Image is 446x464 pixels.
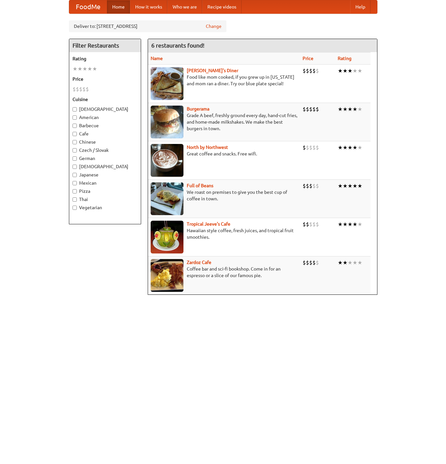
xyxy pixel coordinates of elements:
[73,115,77,120] input: American
[151,67,183,100] img: sallys.jpg
[312,106,316,113] li: $
[303,106,306,113] li: $
[352,221,357,228] li: ★
[187,68,238,73] a: [PERSON_NAME]'s Diner
[343,67,348,74] li: ★
[338,144,343,151] li: ★
[306,182,309,190] li: $
[357,182,362,190] li: ★
[309,144,312,151] li: $
[151,56,163,61] a: Name
[303,221,306,228] li: $
[73,132,77,136] input: Cafe
[151,144,183,177] img: north.jpg
[316,182,319,190] li: $
[73,197,77,202] input: Thai
[309,67,312,74] li: $
[338,221,343,228] li: ★
[73,163,138,170] label: [DEMOGRAPHIC_DATA]
[73,171,138,178] label: Japanese
[69,39,141,52] h4: Filter Restaurants
[357,144,362,151] li: ★
[73,106,138,112] label: [DEMOGRAPHIC_DATA]
[73,96,138,103] h5: Cuisine
[73,140,77,144] input: Chinese
[187,106,209,111] a: Burgerama
[73,147,138,153] label: Czech / Slovak
[69,20,226,32] div: Deliver to: [STREET_ADDRESS]
[151,189,297,202] p: We roast on premises to give you the best cup of coffee in town.
[73,114,138,121] label: American
[187,221,230,227] a: Tropical Jeeve's Cafe
[79,86,82,93] li: $
[338,56,351,61] a: Rating
[352,182,357,190] li: ★
[338,259,343,266] li: ★
[73,124,77,128] input: Barbecue
[352,106,357,113] li: ★
[343,221,348,228] li: ★
[86,86,89,93] li: $
[92,65,97,72] li: ★
[167,0,202,13] a: Who we are
[73,181,77,185] input: Mexican
[357,259,362,266] li: ★
[187,260,211,265] a: Zardoz Cafe
[73,204,138,211] label: Vegetarian
[73,86,76,93] li: $
[357,67,362,74] li: ★
[352,259,357,266] li: ★
[312,221,316,228] li: $
[316,67,319,74] li: $
[73,148,77,152] input: Czech / Slovak
[350,0,371,13] a: Help
[73,139,138,145] label: Chinese
[151,151,297,157] p: Great coffee and snacks. Free wifi.
[338,182,343,190] li: ★
[348,106,352,113] li: ★
[348,221,352,228] li: ★
[73,196,138,203] label: Thai
[309,106,312,113] li: $
[73,189,77,193] input: Pizza
[151,74,297,87] p: Food like mom cooked, if you grew up in [US_STATE] and mom ran a diner. Try our blue plate special!
[73,155,138,162] label: German
[309,182,312,190] li: $
[151,106,183,138] img: burgerama.jpg
[73,107,77,111] input: [DEMOGRAPHIC_DATA]
[306,106,309,113] li: $
[73,180,138,186] label: Mexican
[348,67,352,74] li: ★
[309,221,312,228] li: $
[312,259,316,266] li: $
[316,259,319,266] li: $
[151,112,297,132] p: Grade A beef, freshly ground every day, hand-cut fries, and home-made milkshakes. We make the bes...
[338,67,343,74] li: ★
[303,56,313,61] a: Price
[77,65,82,72] li: ★
[352,144,357,151] li: ★
[348,144,352,151] li: ★
[73,76,138,82] h5: Price
[73,131,138,137] label: Cafe
[343,259,348,266] li: ★
[348,182,352,190] li: ★
[206,23,222,30] a: Change
[69,0,107,13] a: FoodMe
[82,65,87,72] li: ★
[151,182,183,215] img: beans.jpg
[130,0,167,13] a: How it works
[107,0,130,13] a: Home
[306,221,309,228] li: $
[187,183,213,188] a: Full of Beans
[343,144,348,151] li: ★
[338,106,343,113] li: ★
[187,145,228,150] a: North by Northwest
[303,259,306,266] li: $
[316,144,319,151] li: $
[73,65,77,72] li: ★
[73,165,77,169] input: [DEMOGRAPHIC_DATA]
[312,144,316,151] li: $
